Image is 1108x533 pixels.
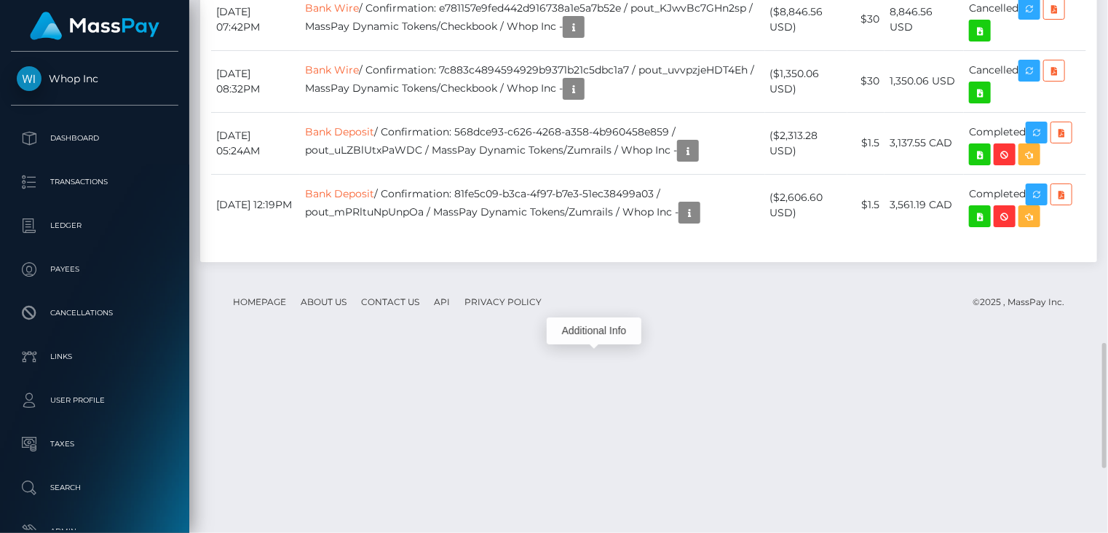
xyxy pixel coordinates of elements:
td: $1.5 [847,174,885,236]
a: Search [11,470,178,506]
a: Contact Us [355,291,425,313]
td: Cancelled [964,50,1086,112]
td: 1,350.06 USD [885,50,964,112]
img: Whop Inc [17,66,41,91]
td: 3,137.55 CAD [885,112,964,174]
a: Payees [11,251,178,288]
span: Whop Inc [11,72,178,85]
td: Completed [964,112,1086,174]
a: Ledger [11,208,178,244]
td: ($2,313.28 USD) [765,112,848,174]
p: Search [17,477,173,499]
a: Cancellations [11,295,178,331]
a: Bank Deposit [305,125,374,138]
img: MassPay Logo [30,12,159,40]
p: Taxes [17,433,173,455]
a: Transactions [11,164,178,200]
p: Dashboard [17,127,173,149]
a: Bank Deposit [305,187,374,200]
td: Completed [964,174,1086,236]
a: Dashboard [11,120,178,157]
td: $1.5 [847,112,885,174]
p: Ledger [17,215,173,237]
a: Bank Wire [305,1,359,15]
p: User Profile [17,390,173,411]
td: [DATE] 08:32PM [211,50,300,112]
td: / Confirmation: 81fe5c09-b3ca-4f97-b7e3-51ec38499a03 / pout_mPRltuNpUnpOa / MassPay Dynamic Token... [300,174,764,236]
td: $30 [847,50,885,112]
a: Bank Wire [305,63,359,76]
td: / Confirmation: 568dce93-c626-4268-a358-4b960458e859 / pout_uLZBlUtxPaWDC / MassPay Dynamic Token... [300,112,764,174]
td: ($1,350.06 USD) [765,50,848,112]
a: Taxes [11,426,178,462]
td: / Confirmation: 7c883c4894594929b9371b21c5dbc1a7 / pout_uvvpzjeHDT4Eh / MassPay Dynamic Tokens/Ch... [300,50,764,112]
p: Links [17,346,173,368]
p: Payees [17,258,173,280]
div: © 2025 , MassPay Inc. [973,294,1075,310]
td: ($2,606.60 USD) [765,174,848,236]
a: API [428,291,456,313]
a: Homepage [227,291,292,313]
p: Transactions [17,171,173,193]
td: [DATE] 05:24AM [211,112,300,174]
a: Privacy Policy [459,291,547,313]
td: [DATE] 12:19PM [211,174,300,236]
a: About Us [295,291,352,313]
td: 3,561.19 CAD [885,174,964,236]
a: User Profile [11,382,178,419]
div: Additional Info [547,317,641,344]
p: Cancellations [17,302,173,324]
a: Links [11,339,178,375]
